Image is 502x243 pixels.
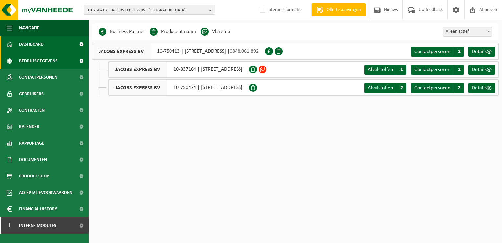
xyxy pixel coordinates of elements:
label: Interne informatie [258,5,302,15]
span: JACOBS EXPRESS BV [109,62,167,77]
a: Offerte aanvragen [311,3,366,16]
span: 1 [397,65,406,75]
span: Contactpersonen [19,69,57,86]
span: Alleen actief [443,27,492,36]
a: Details [468,47,495,57]
span: 2 [454,83,464,93]
span: Financial History [19,201,57,217]
a: Afvalstoffen 1 [364,65,406,75]
span: Contactpersonen [414,67,450,72]
span: Rapportage [19,135,44,151]
span: Details [472,85,487,91]
li: Producent naam [150,27,196,37]
span: Kalender [19,119,39,135]
span: Documenten [19,151,47,168]
a: Contactpersonen 2 [411,65,464,75]
span: Dashboard [19,36,44,53]
span: JACOBS EXPRESS BV [109,80,167,95]
li: Vlarema [201,27,230,37]
span: 2 [397,83,406,93]
span: Details [472,67,487,72]
span: Offerte aanvragen [325,7,362,13]
span: Afvalstoffen [368,67,393,72]
span: 2 [454,65,464,75]
li: Business Partner [99,27,145,37]
span: Gebruikers [19,86,44,102]
span: Navigatie [19,20,39,36]
span: Interne modules [19,217,56,234]
span: 10-750413 - JACOBS EXPRESS BV - [GEOGRAPHIC_DATA] [87,5,206,15]
span: Acceptatievoorwaarden [19,184,72,201]
div: 10-837164 | [STREET_ADDRESS] [108,61,249,78]
a: Details [468,83,495,93]
span: Contracten [19,102,45,119]
a: Contactpersonen 2 [411,47,464,57]
a: Afvalstoffen 2 [364,83,406,93]
span: Details [472,49,487,54]
a: Details [468,65,495,75]
button: 10-750413 - JACOBS EXPRESS BV - [GEOGRAPHIC_DATA] [84,5,215,15]
span: Contactpersonen [414,85,450,91]
span: 0848.061.892 [230,49,259,54]
span: Afvalstoffen [368,85,393,91]
a: Contactpersonen 2 [411,83,464,93]
span: Bedrijfsgegevens [19,53,57,69]
span: I [7,217,12,234]
span: Contactpersonen [414,49,450,54]
div: 10-750413 | [STREET_ADDRESS] | [92,43,265,60]
span: JACOBS EXPRESS BV [92,43,150,59]
span: 2 [454,47,464,57]
span: Product Shop [19,168,49,184]
div: 10-750474 | [STREET_ADDRESS] [108,79,249,96]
